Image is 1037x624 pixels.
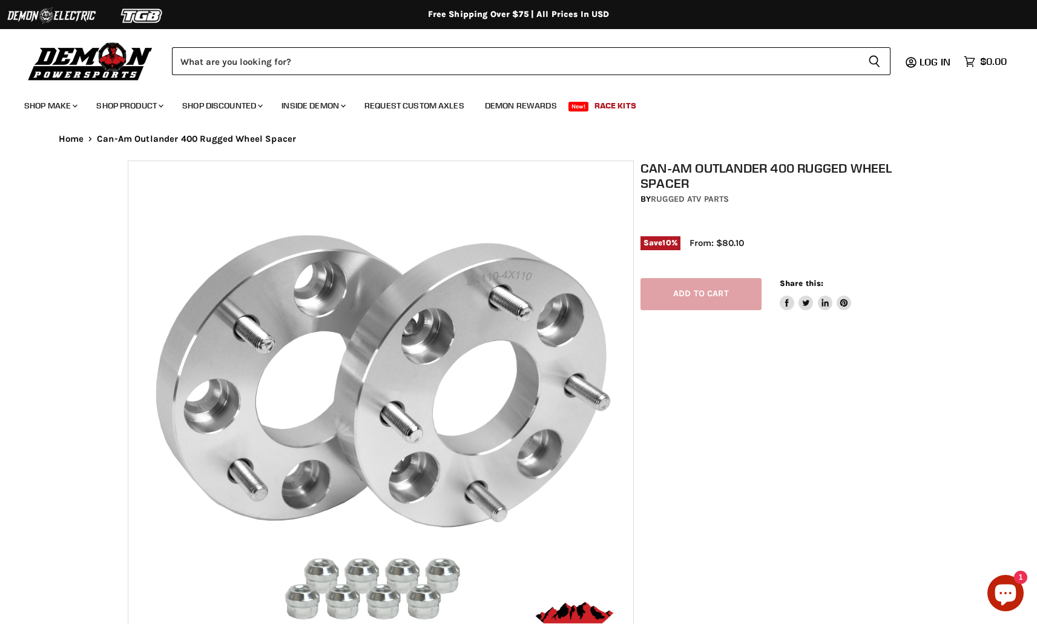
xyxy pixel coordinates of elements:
[172,47,858,75] input: Search
[690,237,744,248] span: From: $80.10
[173,93,270,118] a: Shop Discounted
[914,56,958,67] a: Log in
[780,278,852,310] aside: Share this:
[24,39,157,82] img: Demon Powersports
[585,93,645,118] a: Race Kits
[15,88,1004,118] ul: Main menu
[172,47,891,75] form: Product
[651,194,729,204] a: Rugged ATV Parts
[980,56,1007,67] span: $0.00
[780,279,823,288] span: Share this:
[355,93,473,118] a: Request Custom Axles
[6,4,97,27] img: Demon Electric Logo 2
[97,4,188,27] img: TGB Logo 2
[35,9,1003,20] div: Free Shipping Over $75 | All Prices In USD
[272,93,353,118] a: Inside Demon
[59,134,84,144] a: Home
[640,236,680,250] span: Save %
[858,47,891,75] button: Search
[15,93,85,118] a: Shop Make
[958,53,1013,70] a: $0.00
[662,238,671,247] span: 10
[87,93,171,118] a: Shop Product
[984,575,1027,614] inbox-online-store-chat: Shopify online store chat
[476,93,566,118] a: Demon Rewards
[568,102,589,111] span: New!
[640,161,917,191] h1: Can-Am Outlander 400 Rugged Wheel Spacer
[97,134,296,144] span: Can-Am Outlander 400 Rugged Wheel Spacer
[35,134,1003,144] nav: Breadcrumbs
[640,193,917,206] div: by
[920,56,950,68] span: Log in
